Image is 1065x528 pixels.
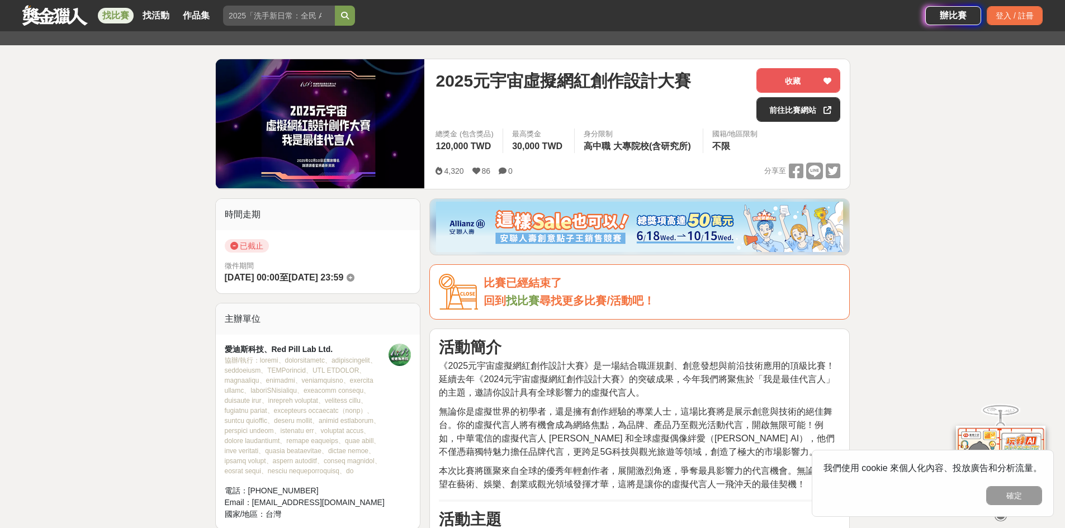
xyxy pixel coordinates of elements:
[178,8,214,23] a: 作品集
[508,167,513,175] span: 0
[225,344,389,355] div: 愛迪斯科技、Red Pill Lab Ltd.
[439,511,501,528] strong: 活動主題
[756,97,840,122] a: 前往比賽網站
[98,8,134,23] a: 找比賽
[436,68,691,93] span: 2025元宇宙虛擬網紅創作設計大賽
[439,407,835,456] span: 無論你是虛擬世界的初學者，還是擁有創作經驗的專業人士，這場比賽將是展示創意與技術的絕佳舞台。你的虛擬代言人將有機會成為網絡焦點，為品牌、產品乃至觀光活動代言，開啟無限可能！例如，中華電信的虛擬代...
[225,485,389,497] div: 電話： [PHONE_NUMBER]
[712,129,758,140] div: 國籍/地區限制
[436,202,843,252] img: dcc59076-91c0-4acb-9c6b-a1d413182f46.png
[439,361,835,397] span: 《2025元宇宙虛擬網紅創作設計大賽》是一場結合職涯規劃、創意發想與前沿技術應用的頂級比賽！延續去年《2024元宇宙虛擬網紅創作設計大賽》的突破成果，今年我們將聚焦於「我是最佳代言人」的主題，邀...
[482,167,491,175] span: 86
[225,261,254,270] span: 徵件期間
[266,510,281,519] span: 台灣
[987,6,1043,25] div: 登入 / 註冊
[539,294,655,307] span: 尋找更多比賽/活動吧！
[225,273,280,282] span: [DATE] 00:00
[764,163,786,179] span: 分享至
[925,6,981,25] a: 辦比賽
[439,274,478,310] img: Icon
[506,294,539,307] a: 找比賽
[225,355,389,476] div: 協辦/執行： loremi、dolorsitametc、adipiscingelit、seddoeiusm、TEMPorincid、UTL ETDOLOR、magnaaliqu、enimadmi...
[280,273,288,282] span: 至
[439,339,501,356] strong: 活動簡介
[225,239,269,253] span: 已截止
[712,141,730,151] span: 不限
[986,486,1042,505] button: 確定
[288,273,343,282] span: [DATE] 23:59
[439,466,832,489] span: 本次比賽將匯聚來自全球的優秀年輕創作者，展開激烈角逐，爭奪最具影響力的代言機會。無論你希望在藝術、娛樂、創業或觀光領域發揮才華，這將是讓你的虛擬代言人一飛沖天的最佳契機！
[613,141,691,151] span: 大專院校(含研究所)
[216,59,425,188] img: Cover Image
[138,8,174,23] a: 找活動
[512,129,565,140] span: 最高獎金
[756,68,840,93] button: 收藏
[512,141,562,151] span: 30,000 TWD
[436,141,491,151] span: 120,000 TWD
[956,424,1045,498] img: d2146d9a-e6f6-4337-9592-8cefde37ba6b.png
[823,463,1042,473] span: 我們使用 cookie 來個人化內容、投放廣告和分析流量。
[584,141,610,151] span: 高中職
[225,497,389,508] div: Email： [EMAIL_ADDRESS][DOMAIN_NAME]
[584,129,694,140] div: 身分限制
[216,199,420,230] div: 時間走期
[484,294,506,307] span: 回到
[436,129,494,140] span: 總獎金 (包含獎品)
[444,167,463,175] span: 4,320
[223,6,335,26] input: 2025「洗手新日常：全民 ALL IN」洗手歌全台徵選
[216,303,420,335] div: 主辦單位
[225,510,266,519] span: 國家/地區：
[484,274,840,292] div: 比賽已經結束了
